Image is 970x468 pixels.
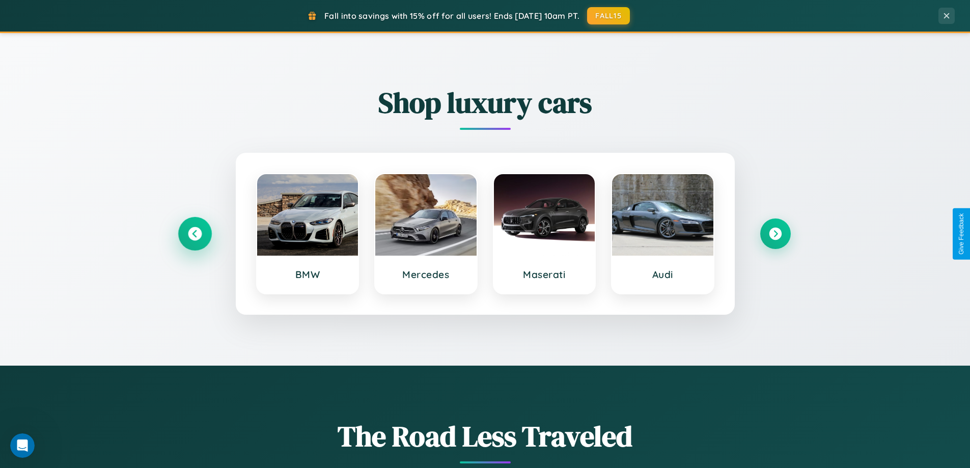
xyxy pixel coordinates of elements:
[504,268,585,281] h3: Maserati
[385,268,466,281] h3: Mercedes
[10,433,35,458] iframe: Intercom live chat
[324,11,579,21] span: Fall into savings with 15% off for all users! Ends [DATE] 10am PT.
[622,268,703,281] h3: Audi
[180,83,791,122] h2: Shop luxury cars
[267,268,348,281] h3: BMW
[587,7,630,24] button: FALL15
[958,213,965,255] div: Give Feedback
[180,417,791,456] h1: The Road Less Traveled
